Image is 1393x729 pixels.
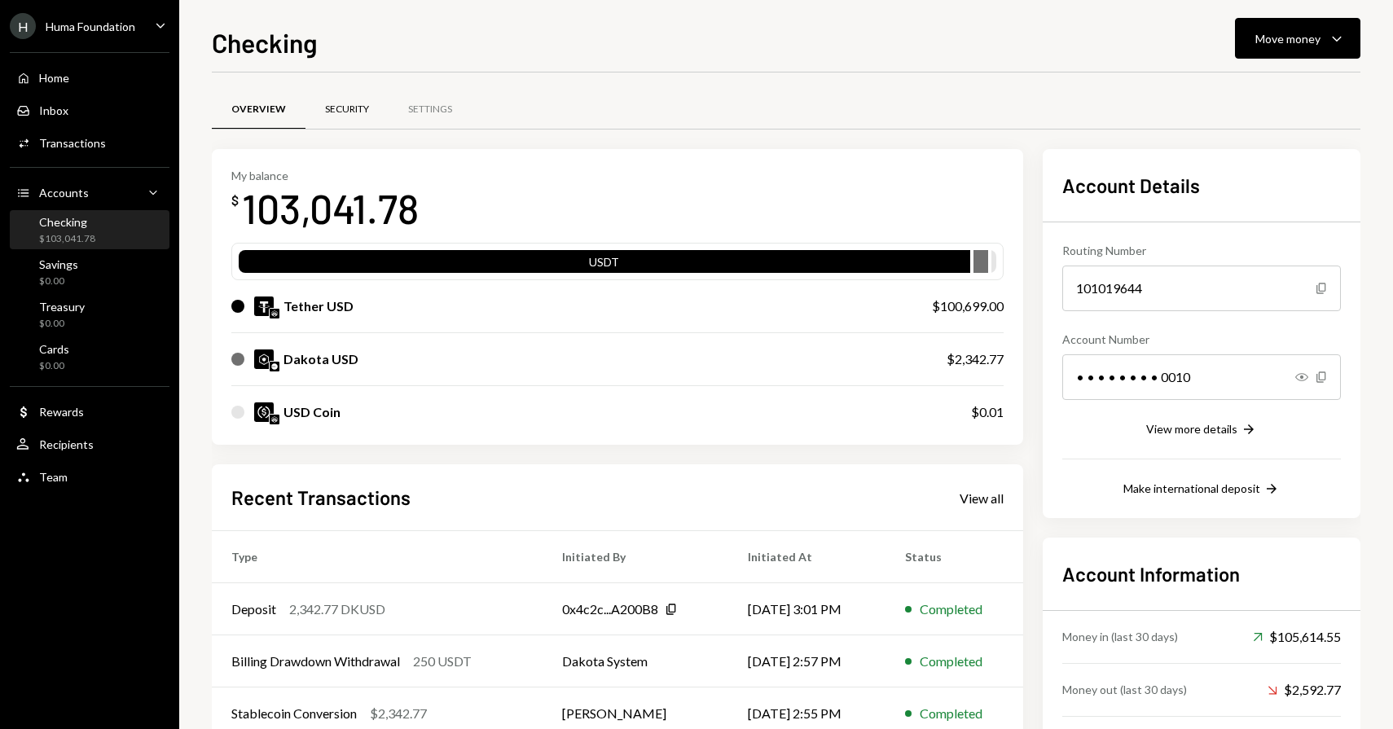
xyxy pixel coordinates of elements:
button: Move money [1235,18,1360,59]
div: $0.00 [39,359,69,373]
a: Recipients [10,429,169,459]
div: Rewards [39,405,84,419]
div: Home [39,71,69,85]
div: Money out (last 30 days) [1062,681,1187,698]
div: 103,041.78 [242,182,419,234]
a: Accounts [10,178,169,207]
div: Stablecoin Conversion [231,704,357,723]
a: Checking$103,041.78 [10,210,169,249]
div: Move money [1255,30,1320,47]
div: $0.00 [39,317,85,331]
a: Transactions [10,128,169,157]
a: Savings$0.00 [10,253,169,292]
div: Checking [39,215,95,229]
div: Settings [408,103,452,116]
div: Inbox [39,103,68,117]
div: $100,699.00 [932,296,1004,316]
div: Billing Drawdown Withdrawal [231,652,400,671]
a: Inbox [10,95,169,125]
div: $2,592.77 [1268,680,1341,700]
div: $2,342.77 [947,349,1004,369]
div: H [10,13,36,39]
div: Completed [920,704,982,723]
button: View more details [1146,421,1257,439]
div: Security [325,103,369,116]
div: Account Number [1062,331,1341,348]
div: View all [960,490,1004,507]
div: Routing Number [1062,242,1341,259]
a: Settings [389,89,472,130]
div: Money in (last 30 days) [1062,628,1178,645]
div: Dakota USD [283,349,358,369]
div: 0x4c2c...A200B8 [562,599,658,619]
div: Completed [920,599,982,619]
a: Treasury$0.00 [10,295,169,334]
div: $ [231,192,239,209]
img: arbitrum-mainnet [270,415,279,424]
h2: Account Information [1062,560,1341,587]
div: Deposit [231,599,276,619]
a: Home [10,63,169,92]
div: Accounts [39,186,89,200]
th: Initiated By [543,531,727,583]
div: Make international deposit [1123,481,1260,495]
div: Completed [920,652,982,671]
div: Overview [231,103,286,116]
th: Initiated At [728,531,885,583]
div: Huma Foundation [46,20,135,33]
div: USD Coin [283,402,341,422]
a: View all [960,489,1004,507]
div: $105,614.55 [1253,627,1341,647]
div: $2,342.77 [370,704,427,723]
div: 250 USDT [413,652,472,671]
img: DKUSD [254,349,274,369]
a: Security [305,89,389,130]
div: $0.00 [39,274,78,288]
img: USDT [254,296,274,316]
img: USDC [254,402,274,422]
div: Cards [39,342,69,356]
a: Overview [212,89,305,130]
img: arbitrum-mainnet [270,309,279,318]
th: Type [212,531,543,583]
div: $103,041.78 [39,232,95,246]
div: Treasury [39,300,85,314]
h1: Checking [212,26,318,59]
td: [DATE] 3:01 PM [728,583,885,635]
div: 2,342.77 DKUSD [289,599,385,619]
div: View more details [1146,422,1237,436]
div: Recipients [39,437,94,451]
a: Team [10,462,169,491]
td: [DATE] 2:57 PM [728,635,885,687]
div: 101019644 [1062,266,1341,311]
div: $0.01 [971,402,1004,422]
div: Transactions [39,136,106,150]
td: Dakota System [543,635,727,687]
h2: Account Details [1062,172,1341,199]
th: Status [885,531,1023,583]
div: Team [39,470,68,484]
div: Savings [39,257,78,271]
img: base-mainnet [270,362,279,371]
div: USDT [239,253,970,276]
h2: Recent Transactions [231,484,411,511]
a: Cards$0.00 [10,337,169,376]
div: • • • • • • • • 0010 [1062,354,1341,400]
button: Make international deposit [1123,481,1280,498]
a: Rewards [10,397,169,426]
div: Tether USD [283,296,354,316]
div: My balance [231,169,419,182]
